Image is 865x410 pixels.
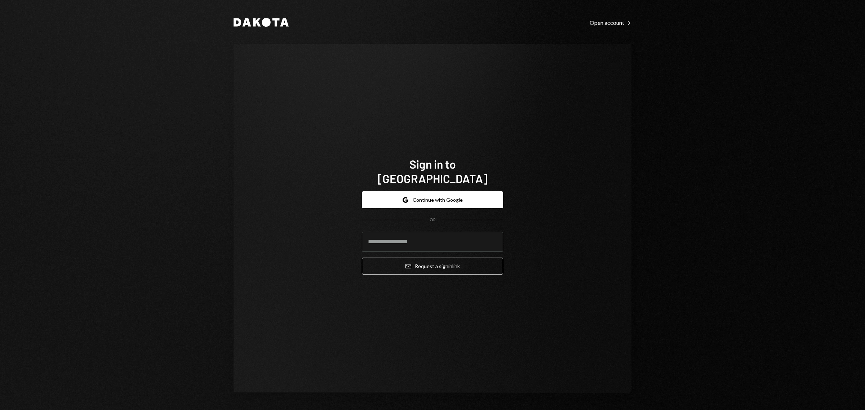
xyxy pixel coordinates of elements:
div: Open account [590,19,631,26]
a: Open account [590,18,631,26]
button: Continue with Google [362,191,503,208]
button: Request a signinlink [362,258,503,275]
div: OR [430,217,436,223]
h1: Sign in to [GEOGRAPHIC_DATA] [362,157,503,186]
